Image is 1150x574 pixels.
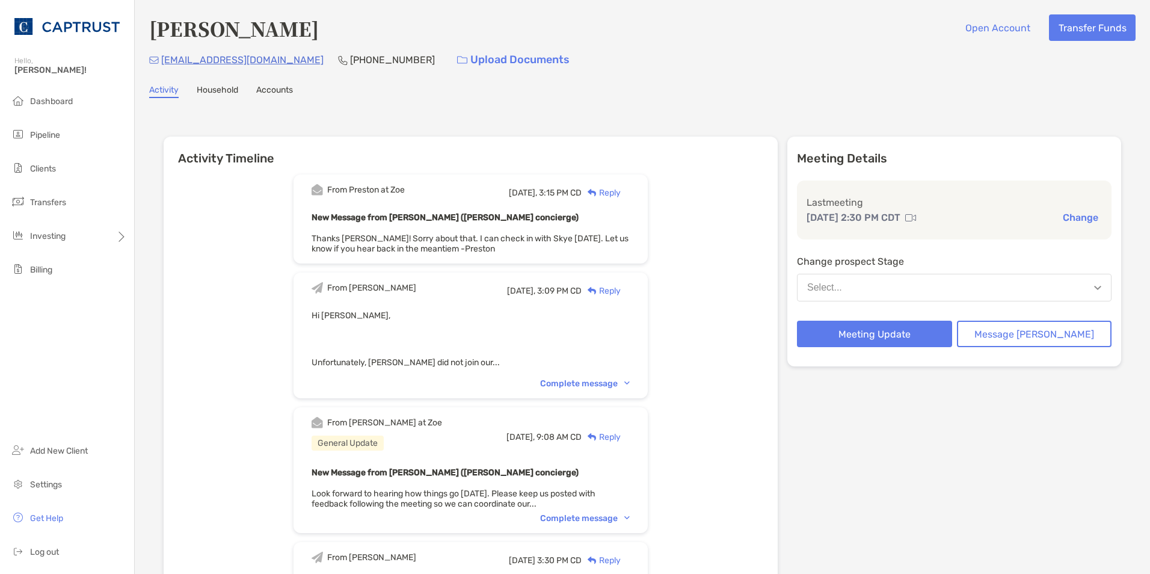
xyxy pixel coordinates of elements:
[312,282,323,294] img: Event icon
[30,164,56,174] span: Clients
[312,468,579,478] b: New Message from [PERSON_NAME] ([PERSON_NAME] concierge)
[11,544,25,558] img: logout icon
[11,194,25,209] img: transfers icon
[797,274,1112,301] button: Select...
[582,187,621,199] div: Reply
[30,446,88,456] span: Add New Client
[30,265,52,275] span: Billing
[1049,14,1136,41] button: Transfer Funds
[312,436,384,451] div: General Update
[11,477,25,491] img: settings icon
[149,14,319,42] h4: [PERSON_NAME]
[507,286,535,296] span: [DATE],
[256,85,293,98] a: Accounts
[30,231,66,241] span: Investing
[582,554,621,567] div: Reply
[312,489,595,509] span: Look forward to hearing how things go [DATE]. Please keep us posted with feedback following the m...
[149,57,159,64] img: Email Icon
[797,321,952,347] button: Meeting Update
[312,355,630,370] p: Unfortunately, [PERSON_NAME] did not join our...
[807,210,900,225] p: [DATE] 2:30 PM CDT
[350,52,435,67] p: [PHONE_NUMBER]
[312,212,579,223] b: New Message from [PERSON_NAME] ([PERSON_NAME] concierge)
[164,137,778,165] h6: Activity Timeline
[956,14,1039,41] button: Open Account
[11,443,25,457] img: add_new_client icon
[11,262,25,276] img: billing icon
[509,188,537,198] span: [DATE],
[624,516,630,520] img: Chevron icon
[588,433,597,441] img: Reply icon
[537,555,582,566] span: 3:30 PM CD
[905,213,916,223] img: communication type
[14,5,120,48] img: CAPTRUST Logo
[30,480,62,490] span: Settings
[540,513,630,523] div: Complete message
[957,321,1112,347] button: Message [PERSON_NAME]
[537,286,582,296] span: 3:09 PM CD
[509,555,535,566] span: [DATE]
[588,189,597,197] img: Reply icon
[11,228,25,242] img: investing icon
[539,188,582,198] span: 3:15 PM CD
[1094,286,1101,290] img: Open dropdown arrow
[540,378,630,389] div: Complete message
[457,56,467,64] img: button icon
[588,557,597,564] img: Reply icon
[312,308,630,323] p: Hi [PERSON_NAME],
[449,47,577,73] a: Upload Documents
[30,96,73,106] span: Dashboard
[327,185,405,195] div: From Preston at Zoe
[312,552,323,563] img: Event icon
[11,93,25,108] img: dashboard icon
[327,418,442,428] div: From [PERSON_NAME] at Zoe
[11,127,25,141] img: pipeline icon
[506,432,535,442] span: [DATE],
[327,283,416,293] div: From [PERSON_NAME]
[624,381,630,385] img: Chevron icon
[30,513,63,523] span: Get Help
[14,65,127,75] span: [PERSON_NAME]!
[327,552,416,563] div: From [PERSON_NAME]
[11,510,25,525] img: get-help icon
[30,130,60,140] span: Pipeline
[161,52,324,67] p: [EMAIL_ADDRESS][DOMAIN_NAME]
[797,151,1112,166] p: Meeting Details
[11,161,25,175] img: clients icon
[807,195,1102,210] p: Last meeting
[537,432,582,442] span: 9:08 AM CD
[312,417,323,428] img: Event icon
[149,85,179,98] a: Activity
[312,184,323,196] img: Event icon
[30,547,59,557] span: Log out
[197,85,238,98] a: Household
[582,431,621,443] div: Reply
[312,233,629,254] span: Thanks [PERSON_NAME]! Sorry about that. I can check in with Skye [DATE]. Let us know if you hear ...
[807,282,842,293] div: Select...
[588,287,597,295] img: Reply icon
[797,254,1112,269] p: Change prospect Stage
[338,55,348,65] img: Phone Icon
[582,285,621,297] div: Reply
[1059,211,1102,224] button: Change
[30,197,66,208] span: Transfers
